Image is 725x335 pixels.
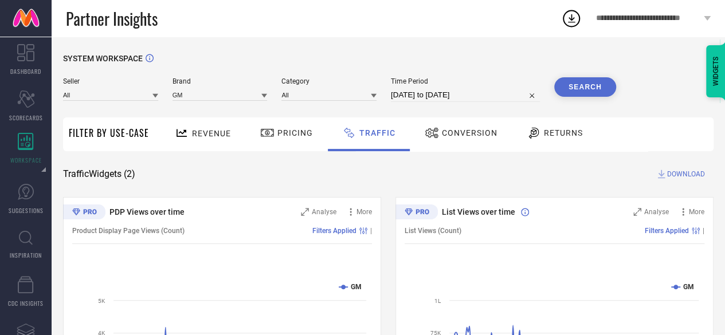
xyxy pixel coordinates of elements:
span: | [370,227,372,235]
span: More [689,208,704,216]
input: Select time period [391,88,540,102]
span: Analyse [644,208,669,216]
div: Premium [63,204,105,222]
span: PDP Views over time [109,207,185,216]
span: SUGGESTIONS [9,206,44,215]
span: Filters Applied [645,227,689,235]
text: 5K [98,298,105,304]
span: Category [281,77,377,85]
div: Open download list [561,8,582,29]
span: More [356,208,372,216]
span: WORKSPACE [10,156,42,164]
span: Partner Insights [66,7,158,30]
text: GM [351,283,362,291]
span: Product Display Page Views (Count) [72,227,185,235]
text: 1L [434,298,441,304]
span: SCORECARDS [9,113,43,122]
span: Brand [173,77,268,85]
span: Traffic [359,128,395,137]
span: Conversion [442,128,497,137]
div: Premium [395,204,438,222]
span: CDC INSIGHTS [8,299,44,308]
svg: Zoom [301,208,309,216]
span: SYSTEM WORKSPACE [63,54,143,63]
span: DASHBOARD [10,67,41,76]
span: Seller [63,77,158,85]
span: Filters Applied [312,227,356,235]
button: Search [554,77,616,97]
span: DOWNLOAD [667,168,705,180]
span: Pricing [277,128,313,137]
svg: Zoom [633,208,641,216]
span: | [703,227,704,235]
span: List Views over time [442,207,515,216]
span: List Views (Count) [405,227,461,235]
span: Time Period [391,77,540,85]
span: Traffic Widgets ( 2 ) [63,168,135,180]
span: Revenue [192,129,231,138]
span: Analyse [312,208,336,216]
text: GM [683,283,694,291]
span: INSPIRATION [10,251,42,259]
span: Filter By Use-Case [69,126,149,140]
span: Returns [544,128,583,137]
